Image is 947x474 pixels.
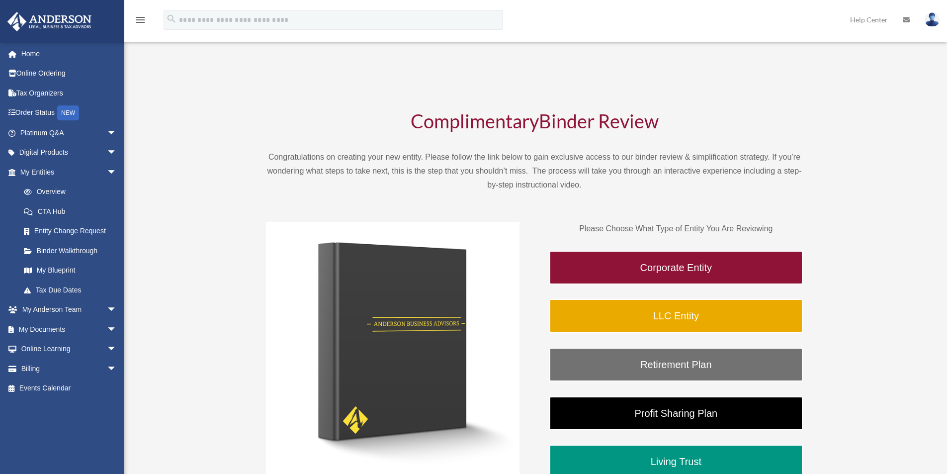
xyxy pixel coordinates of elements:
img: User Pic [925,12,940,27]
a: CTA Hub [14,201,132,221]
span: arrow_drop_down [107,300,127,320]
span: arrow_drop_down [107,162,127,183]
a: menu [134,17,146,26]
a: My Documentsarrow_drop_down [7,319,132,339]
a: Retirement Plan [549,348,803,381]
span: arrow_drop_down [107,319,127,340]
span: Binder Review [539,109,659,132]
a: Order StatusNEW [7,103,132,123]
span: Complimentary [411,109,539,132]
a: Online Ordering [7,64,132,84]
a: Overview [14,182,132,202]
a: Platinum Q&Aarrow_drop_down [7,123,132,143]
a: Online Learningarrow_drop_down [7,339,132,359]
a: Corporate Entity [549,251,803,284]
a: Tax Due Dates [14,280,132,300]
a: Binder Walkthrough [14,241,127,261]
p: Congratulations on creating your new entity. Please follow the link below to gain exclusive acces... [266,150,803,192]
a: My Blueprint [14,261,132,281]
a: LLC Entity [549,299,803,333]
i: menu [134,14,146,26]
span: arrow_drop_down [107,123,127,143]
a: My Anderson Teamarrow_drop_down [7,300,132,320]
img: Anderson Advisors Platinum Portal [4,12,94,31]
a: Digital Productsarrow_drop_down [7,143,132,163]
i: search [166,13,177,24]
span: arrow_drop_down [107,339,127,360]
span: arrow_drop_down [107,143,127,163]
a: Billingarrow_drop_down [7,359,132,379]
a: Entity Change Request [14,221,132,241]
a: Home [7,44,132,64]
span: arrow_drop_down [107,359,127,379]
a: My Entitiesarrow_drop_down [7,162,132,182]
a: Profit Sharing Plan [549,396,803,430]
div: NEW [57,105,79,120]
a: Tax Organizers [7,83,132,103]
a: Events Calendar [7,379,132,398]
p: Please Choose What Type of Entity You Are Reviewing [549,222,803,236]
